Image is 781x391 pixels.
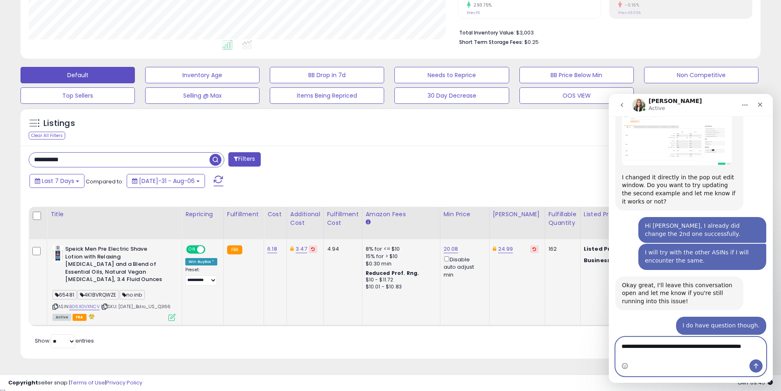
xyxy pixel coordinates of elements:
[36,155,151,171] div: I will try with the other ASINs if I will encounter the same.
[43,118,75,129] h5: Listings
[20,67,135,83] button: Default
[467,10,480,15] small: Prev: 16
[29,132,65,139] div: Clear All Filters
[185,267,217,286] div: Preset:
[141,265,154,279] button: Send a message…
[7,183,134,217] div: Okay great, I'll leave this conversation open and let me know if you're still running into this i...
[35,337,94,345] span: Show: entries
[366,260,434,268] div: $0.30 min
[106,379,142,386] a: Privacy Policy
[86,178,123,185] span: Compared to:
[74,228,151,236] div: I do have question though.
[459,39,523,46] b: Short Term Storage Fees:
[519,87,634,104] button: OOS VIEW
[622,2,639,8] small: -0.16%
[519,67,634,83] button: BB Price Below Min
[459,29,515,36] b: Total Inventory Value:
[366,210,437,219] div: Amazon Fees
[459,27,746,37] li: $3,003
[65,245,165,286] b: Speick Men Pre Electric Shave Lotion with Relaxing [MEDICAL_DATA] and a Blend of Essential Oils, ...
[185,258,217,265] div: Win BuyBox *
[366,219,371,226] small: Amazon Fees.
[644,67,758,83] button: Non Competitive
[36,128,151,144] div: Hi [PERSON_NAME], I already did change the 2nd one successfully.
[87,313,95,319] i: hazardous material
[366,253,434,260] div: 15% for > $10
[7,123,157,150] div: Adonis says…
[52,290,77,300] span: 65481
[30,123,157,149] div: Hi [PERSON_NAME], I already did change the 2nd one successfully.
[618,10,641,15] small: Prev: 49.03%
[267,245,277,253] a: 6.18
[584,257,652,264] div: $20.08
[327,210,359,227] div: Fulfillment Cost
[13,80,128,112] div: I changed it directly in the pop out edit window. Do you want to try updating the second example ...
[7,150,157,182] div: Adonis says…
[227,245,242,254] small: FBA
[127,174,205,188] button: [DATE]-31 - Aug-06
[70,379,105,386] a: Terms of Use
[498,245,513,253] a: 24.99
[30,150,157,176] div: I will try with the other ASINs if I will encounter the same.
[366,245,434,253] div: 8% for <= $10
[13,187,128,212] div: Okay great, I'll leave this conversation open and let me know if you're still running into this i...
[30,174,84,188] button: Last 7 Days
[185,210,220,219] div: Repricing
[493,210,542,219] div: [PERSON_NAME]
[228,152,260,167] button: Filters
[549,210,577,227] div: Fulfillable Quantity
[145,67,260,83] button: Inventory Age
[270,87,384,104] button: Items Being Repriced
[187,246,197,253] span: ON
[120,290,145,300] span: no inb
[471,2,492,8] small: 293.75%
[7,183,157,223] div: Britney says…
[52,314,71,321] span: All listings currently available for purchase on Amazon
[444,210,486,219] div: Min Price
[52,245,175,320] div: ASIN:
[227,210,260,219] div: Fulfillment
[444,255,483,279] div: Disable auto adjust min
[50,210,178,219] div: Title
[296,245,307,253] a: 3.47
[366,277,434,284] div: $10 - $11.72
[366,284,434,290] div: $10.01 - $10.83
[101,303,171,310] span: | SKU: [DATE]_Bdro_US_Q366
[394,87,509,104] button: 30 Day Decrease
[42,177,74,185] span: Last 7 Days
[7,243,157,257] textarea: Message…
[77,290,119,300] span: 4K1BVRQWZE
[145,87,260,104] button: Selling @ Max
[8,379,142,387] div: seller snap | |
[52,245,63,262] img: 31DwID+Nk6L._SL40_.jpg
[267,210,283,219] div: Cost
[204,246,217,253] span: OFF
[20,87,135,104] button: Top Sellers
[73,314,87,321] span: FBA
[270,67,384,83] button: BB Drop in 7d
[584,210,655,219] div: Listed Price
[524,38,539,46] span: $0.25
[139,177,195,185] span: [DATE]-31 - Aug-06
[327,245,356,253] div: 4.94
[7,223,157,247] div: Adonis says…
[549,245,574,253] div: 162
[584,256,629,264] b: Business Price:
[394,67,509,83] button: Needs to Reprice
[584,245,621,253] b: Listed Price:
[444,245,458,253] a: 20.08
[290,210,320,227] div: Additional Cost
[609,94,773,383] iframe: To enrich screen reader interactions, please activate Accessibility in Grammarly extension settings
[584,245,652,253] div: $20.08
[69,303,100,310] a: B06XGVXNCV
[8,379,38,386] strong: Copyright
[13,269,19,275] button: Emoji picker
[67,223,157,241] div: I do have question though.
[366,270,419,277] b: Reduced Prof. Rng.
